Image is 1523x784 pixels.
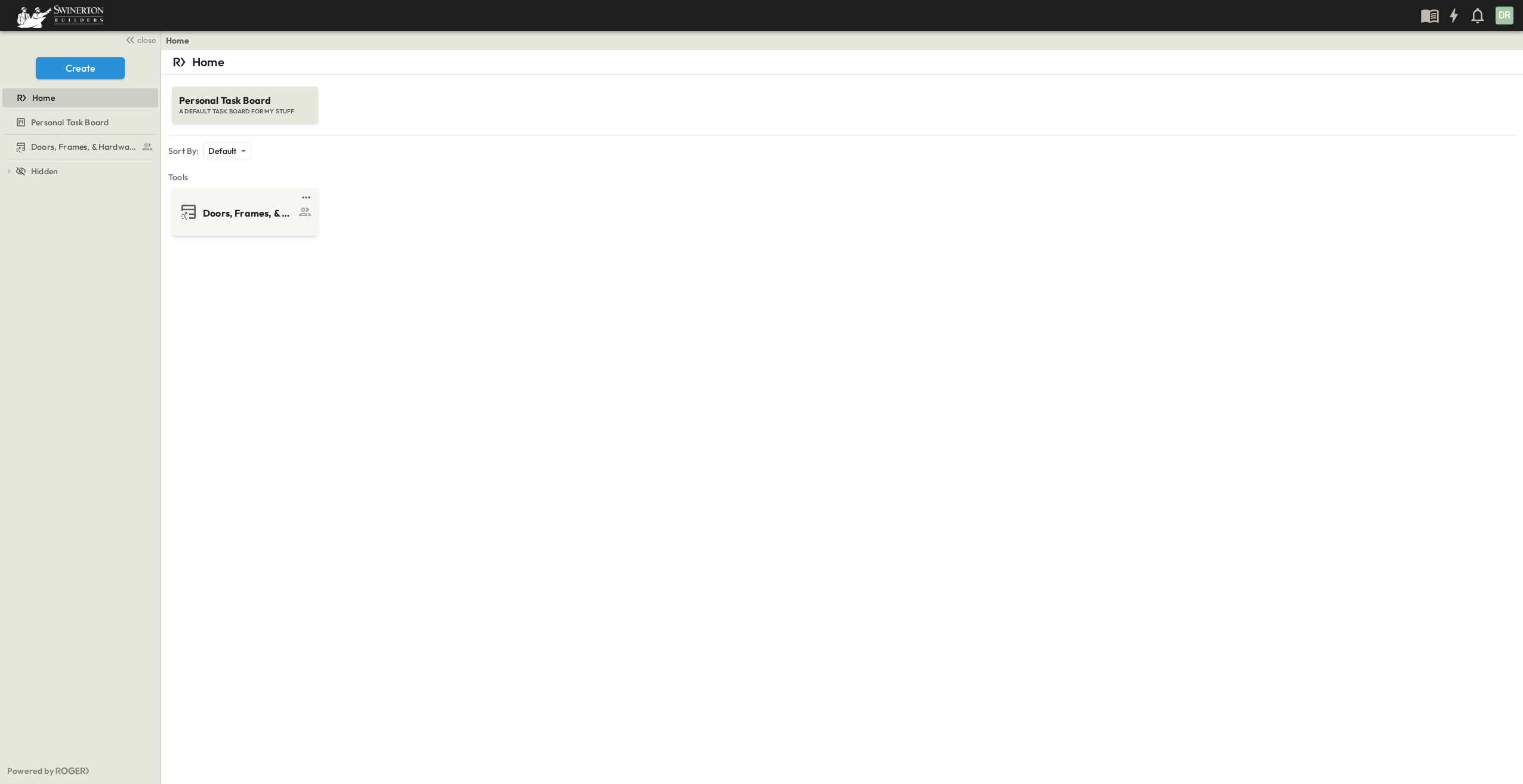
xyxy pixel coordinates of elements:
[32,92,55,104] span: Home
[36,57,125,79] button: Create
[299,190,313,205] button: test
[174,202,313,221] a: Doors, Frames, & Hardware
[31,165,58,177] span: Hidden
[171,75,319,123] a: Personal Task BoardA DEFAULT TASK BOARD FOR MY STUFF
[137,34,156,46] span: close
[120,31,158,48] button: close
[2,114,156,131] a: Personal Task Board
[1494,5,1515,26] button: DR
[204,143,251,159] div: Default
[2,137,158,156] div: Doors, Frames, & Hardwaretest
[168,171,1516,183] span: Tools
[14,3,106,28] img: 6c363589ada0b36f064d841b69d3a419a338230e66bb0a533688fa5cc3e9e735.png
[203,206,295,220] span: Doors, Frames, & Hardware
[31,116,109,128] span: Personal Task Board
[168,145,199,157] p: Sort By:
[166,35,189,47] a: Home
[179,107,311,116] span: A DEFAULT TASK BOARD FOR MY STUFF
[208,145,236,157] p: Default
[166,35,196,47] nav: breadcrumbs
[2,138,156,155] a: Doors, Frames, & Hardware
[2,89,156,106] a: Home
[179,94,311,107] span: Personal Task Board
[31,141,137,153] span: Doors, Frames, & Hardware
[192,54,224,70] p: Home
[1496,7,1513,24] div: DR
[2,113,158,132] div: Personal Task Boardtest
